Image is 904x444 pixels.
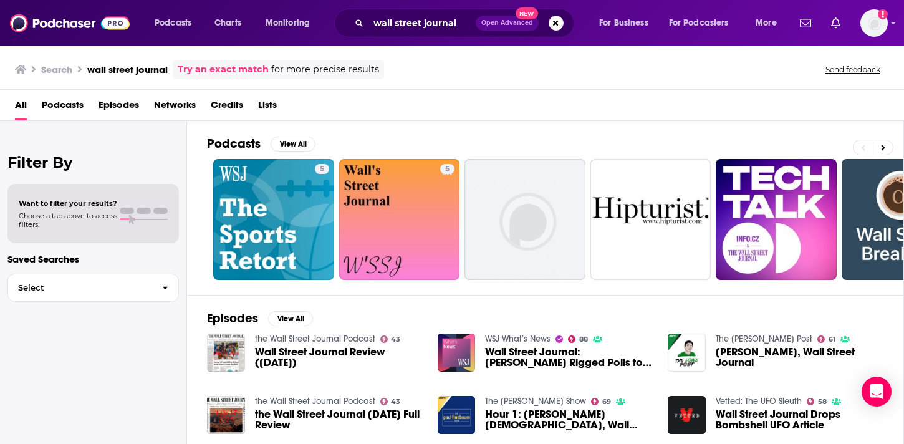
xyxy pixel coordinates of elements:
a: Show notifications dropdown [795,12,816,34]
a: Wall Street Journal Drops Bombshell UFO Article [716,409,883,430]
button: View All [271,137,315,152]
span: For Business [599,14,648,32]
a: the Wall Street Journal Podcast [255,334,375,344]
button: open menu [146,13,208,33]
a: Lists [258,95,277,120]
a: 43 [380,335,401,343]
svg: Add a profile image [878,9,888,19]
a: Show notifications dropdown [826,12,845,34]
a: The Lowe Post [716,334,812,344]
span: Charts [214,14,241,32]
a: PodcastsView All [207,136,315,152]
div: Search podcasts, credits, & more... [346,9,586,37]
a: the Wall Street Journal Podcast [255,396,375,407]
img: the Wall Street Journal July 16 Full Review [207,396,245,434]
a: 69 [591,398,611,405]
span: More [756,14,777,32]
span: for more precise results [271,62,379,77]
a: Charts [206,13,249,33]
span: For Podcasters [669,14,729,32]
img: User Profile [860,9,888,37]
button: View All [268,311,313,326]
a: 5 [339,159,460,280]
span: Wall Street Journal: [PERSON_NAME] Rigged Polls to Favor [PERSON_NAME] [485,347,653,368]
span: Hour 1: [PERSON_NAME][DEMOGRAPHIC_DATA], Wall Street Journal [485,409,653,430]
span: 61 [829,337,835,342]
span: Select [8,284,152,292]
a: Hour 1: Jason Gay, Wall Street Journal [485,409,653,430]
span: Want to filter your results? [19,199,117,208]
img: Wall Street Journal Review (May 21, 2025) [207,334,245,372]
button: Select [7,274,179,302]
a: the Wall Street Journal July 16 Full Review [255,409,423,430]
a: Credits [211,95,243,120]
a: EpisodesView All [207,311,313,326]
h3: Search [41,64,72,75]
input: Search podcasts, credits, & more... [368,13,476,33]
a: Try an exact match [178,62,269,77]
a: The Paul Finebaum Show [485,396,586,407]
span: 69 [602,399,611,405]
a: 61 [817,335,835,343]
span: 43 [391,399,400,405]
img: Sam Walker, Wall Street Journal [668,334,706,372]
h2: Episodes [207,311,258,326]
span: Open Advanced [481,20,533,26]
span: [PERSON_NAME], Wall Street Journal [716,347,883,368]
h3: wall street journal [87,64,168,75]
img: Podchaser - Follow, Share and Rate Podcasts [10,11,130,35]
span: Monitoring [266,14,310,32]
a: Sam Walker, Wall Street Journal [716,347,883,368]
img: Wall Street Journal: Cohen Rigged Polls to Favor Trump [438,334,476,372]
span: 58 [818,399,827,405]
a: Episodes [99,95,139,120]
a: 58 [807,398,827,405]
button: open menu [590,13,664,33]
button: open menu [747,13,792,33]
a: Vetted: The UFO Sleuth [716,396,802,407]
a: Wall Street Journal Review (May 21, 2025) [255,347,423,368]
a: Networks [154,95,196,120]
a: 5 [315,164,329,174]
h2: Podcasts [207,136,261,152]
h2: Filter By [7,153,179,171]
span: Wall Street Journal Review ([DATE]) [255,347,423,368]
button: Open AdvancedNew [476,16,539,31]
span: 5 [445,163,450,176]
a: 5 [440,164,454,174]
div: Open Intercom Messenger [862,377,892,407]
button: open menu [661,13,747,33]
img: Wall Street Journal Drops Bombshell UFO Article [668,396,706,434]
a: 88 [568,335,588,343]
a: All [15,95,27,120]
button: open menu [257,13,326,33]
span: 43 [391,337,400,342]
span: New [516,7,538,19]
img: Hour 1: Jason Gay, Wall Street Journal [438,396,476,434]
a: Podcasts [42,95,84,120]
a: Wall Street Journal: Cohen Rigged Polls to Favor Trump [485,347,653,368]
a: WSJ What’s News [485,334,551,344]
span: the Wall Street Journal [DATE] Full Review [255,409,423,430]
button: Send feedback [822,64,884,75]
span: Logged in as Isla [860,9,888,37]
a: 43 [380,398,401,405]
p: Saved Searches [7,253,179,265]
a: 5 [213,159,334,280]
button: Show profile menu [860,9,888,37]
span: Podcasts [155,14,191,32]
